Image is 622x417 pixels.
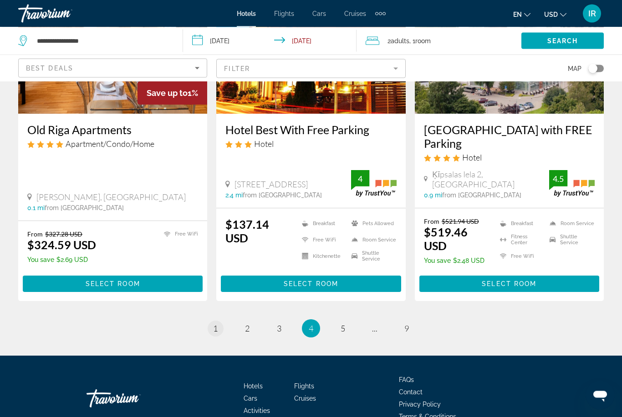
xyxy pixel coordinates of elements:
[27,123,198,137] a: Old Riga Apartments
[274,10,294,17] a: Flights
[513,8,530,21] button: Change language
[309,324,313,334] span: 4
[442,192,521,199] span: from [GEOGRAPHIC_DATA]
[545,218,595,230] li: Room Service
[23,278,203,288] a: Select Room
[225,139,396,149] div: 3 star Hotel
[424,192,442,199] span: 0.9 mi
[375,6,386,21] button: Extra navigation items
[419,278,599,288] a: Select Room
[294,395,316,402] a: Cruises
[216,59,405,79] button: Filter
[357,27,521,55] button: Travelers: 2 adults, 0 children
[36,192,186,202] span: [PERSON_NAME], [GEOGRAPHIC_DATA]
[245,324,250,334] span: 2
[399,377,414,384] span: FAQs
[399,401,441,408] a: Privacy Policy
[549,171,595,197] img: trustyou-badge.svg
[588,9,596,18] span: IR
[87,385,178,412] a: Travorium
[225,218,269,245] ins: $137.14 USD
[399,389,423,396] a: Contact
[297,218,347,230] li: Breakfast
[66,139,154,149] span: Apartment/Condo/Home
[544,11,558,18] span: USD
[442,218,479,226] del: $521.94 USD
[580,4,604,23] button: User Menu
[424,123,595,151] a: [GEOGRAPHIC_DATA] with FREE Parking
[45,231,82,238] del: $327.28 USD
[409,35,431,47] span: , 1
[347,251,397,262] li: Shuttle Service
[86,281,140,288] span: Select Room
[27,231,43,238] span: From
[547,37,578,45] span: Search
[586,381,615,410] iframe: Кнопка запуска окна обмена сообщениями
[138,82,207,105] div: 1%
[495,251,545,262] li: Free WiFi
[26,65,73,72] span: Best Deals
[419,276,599,292] button: Select Room
[424,218,439,226] span: From
[521,33,604,49] button: Search
[387,35,409,47] span: 2
[27,139,198,149] div: 4 star Apartment
[18,2,109,25] a: Travorium
[424,257,489,265] p: $2.48 USD
[297,234,347,246] li: Free WiFi
[27,256,96,264] p: $2.69 USD
[237,10,256,17] a: Hotels
[372,324,377,334] span: ...
[312,10,326,17] a: Cars
[254,139,274,149] span: Hotel
[225,123,396,137] h3: Hotel Best With Free Parking
[26,63,199,74] mat-select: Sort by
[244,395,257,402] a: Cars
[344,10,366,17] a: Cruises
[424,257,451,265] span: You save
[404,324,409,334] span: 9
[277,324,281,334] span: 3
[27,256,54,264] span: You save
[495,218,545,230] li: Breakfast
[235,180,308,190] span: [STREET_ADDRESS]
[568,62,581,75] span: Map
[213,324,218,334] span: 1
[27,205,45,212] span: 0.1 mi
[391,37,409,45] span: Adults
[244,383,263,390] a: Hotels
[297,251,347,262] li: Kitchenette
[415,37,431,45] span: Room
[351,174,369,185] div: 4
[482,281,536,288] span: Select Room
[462,153,482,163] span: Hotel
[581,65,604,73] button: Toggle map
[351,171,397,197] img: trustyou-badge.svg
[544,8,566,21] button: Change currency
[23,276,203,292] button: Select Room
[147,89,188,98] span: Save up to
[549,174,567,185] div: 4.5
[183,27,357,55] button: Check-in date: Oct 30, 2025 Check-out date: Nov 2, 2025
[244,407,270,415] a: Activities
[495,234,545,246] li: Fitness Center
[347,218,397,230] li: Pets Allowed
[221,276,401,292] button: Select Room
[27,238,96,252] ins: $324.59 USD
[545,234,595,246] li: Shuttle Service
[294,383,314,390] a: Flights
[18,320,604,338] nav: Pagination
[243,192,322,199] span: from [GEOGRAPHIC_DATA]
[424,153,595,163] div: 4 star Hotel
[341,324,345,334] span: 5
